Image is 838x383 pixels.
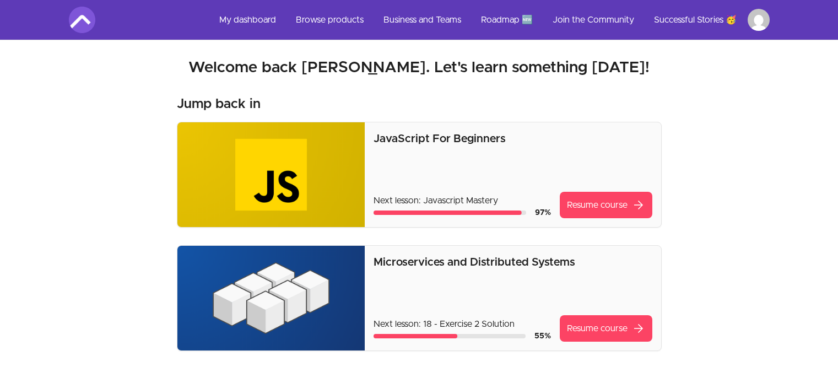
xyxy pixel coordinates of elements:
a: My dashboard [210,7,285,33]
p: JavaScript For Beginners [374,131,652,147]
img: Product image for JavaScript For Beginners [177,122,365,227]
a: Successful Stories 🥳 [645,7,745,33]
span: 97 % [535,209,551,217]
a: Roadmap 🆕 [472,7,542,33]
nav: Main [210,7,770,33]
img: Amigoscode logo [69,7,95,33]
img: Profile image for Alessandro Giacobazzi [748,9,770,31]
h2: Welcome back [PERSON_NAME]. Let's learn something [DATE]! [69,58,770,78]
div: Course progress [374,334,525,338]
h3: Jump back in [177,95,261,113]
a: Join the Community [544,7,643,33]
p: Next lesson: 18 - Exercise 2 Solution [374,317,550,331]
a: Business and Teams [375,7,470,33]
a: Resume coursearrow_forward [560,315,652,342]
div: Course progress [374,211,526,215]
a: Resume coursearrow_forward [560,192,652,218]
span: arrow_forward [632,322,645,335]
img: Product image for Microservices and Distributed Systems [177,246,365,350]
span: arrow_forward [632,198,645,212]
p: Next lesson: Javascript Mastery [374,194,550,207]
a: Browse products [287,7,372,33]
span: 55 % [534,332,551,340]
p: Microservices and Distributed Systems [374,255,652,270]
